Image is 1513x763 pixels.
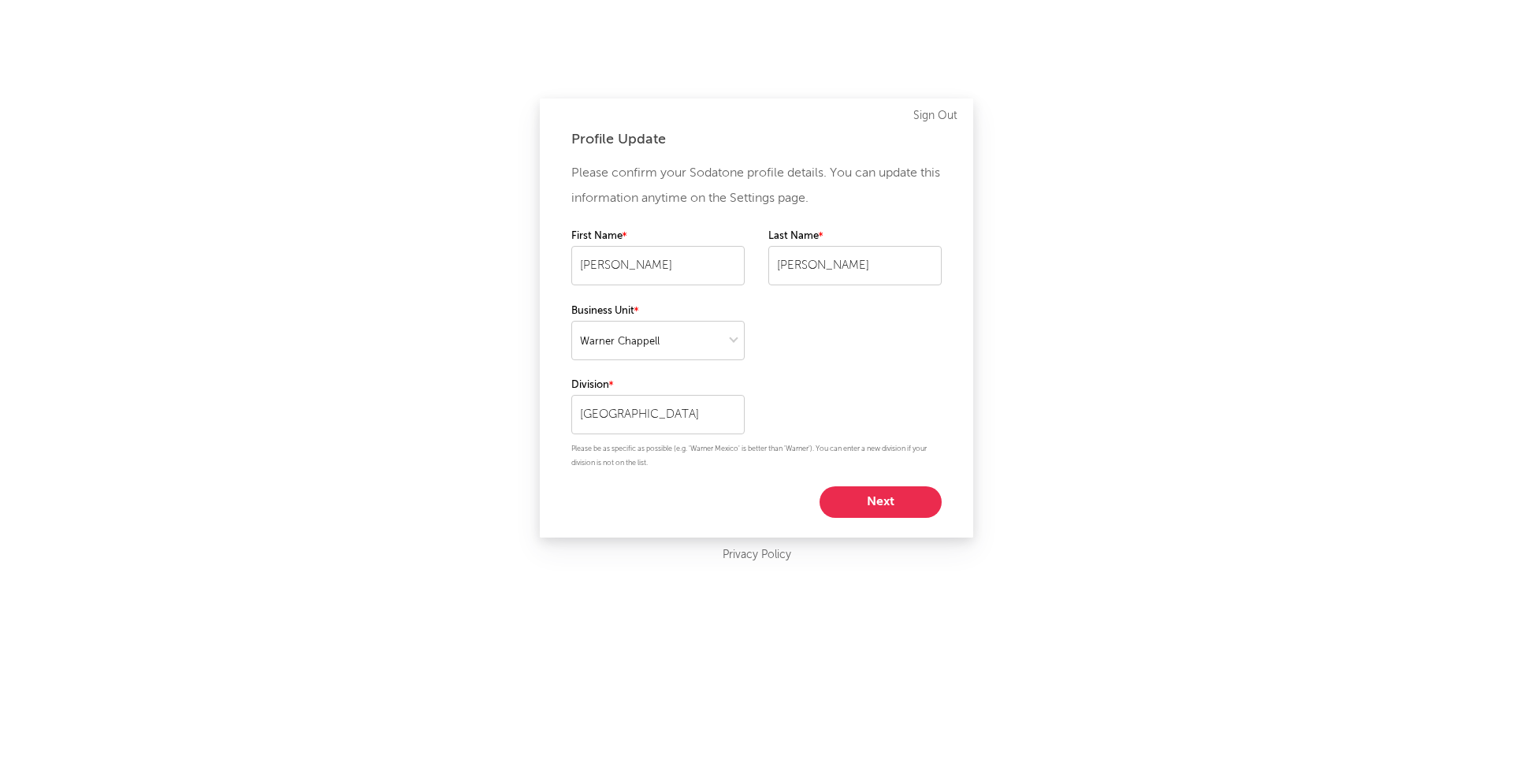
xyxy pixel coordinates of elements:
label: Last Name [768,227,942,246]
input: Your division [571,395,745,434]
button: Next [820,486,942,518]
input: Your first name [571,246,745,285]
label: Business Unit [571,302,745,321]
p: Please be as specific as possible (e.g. 'Warner Mexico' is better than 'Warner'). You can enter a... [571,442,942,471]
input: Your last name [768,246,942,285]
a: Privacy Policy [723,545,791,565]
label: Division [571,376,745,395]
div: Profile Update [571,130,942,149]
p: Please confirm your Sodatone profile details. You can update this information anytime on the Sett... [571,161,942,211]
label: First Name [571,227,745,246]
a: Sign Out [913,106,957,125]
